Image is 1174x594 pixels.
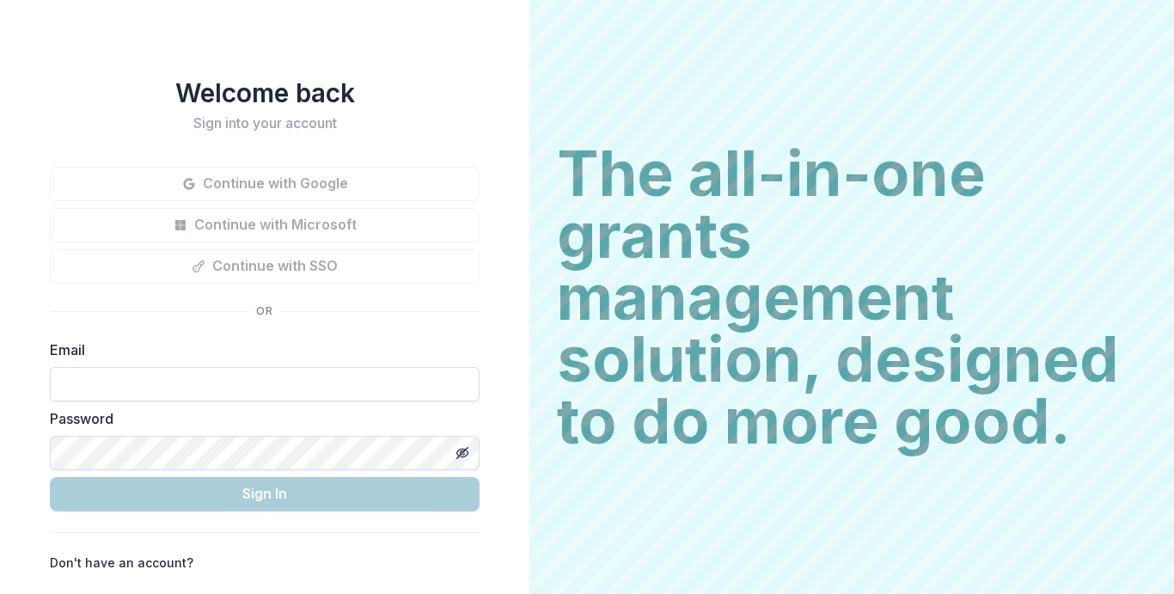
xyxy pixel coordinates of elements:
button: Continue with SSO [50,249,480,284]
label: Email [50,340,469,360]
button: Continue with Microsoft [50,208,480,242]
label: Password [50,408,469,429]
button: Sign In [50,477,480,511]
button: Continue with Google [50,167,480,201]
button: Toggle password visibility [449,439,476,467]
h1: Welcome back [50,77,480,108]
p: Don't have an account? [50,554,193,572]
h2: Sign into your account [50,115,480,132]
